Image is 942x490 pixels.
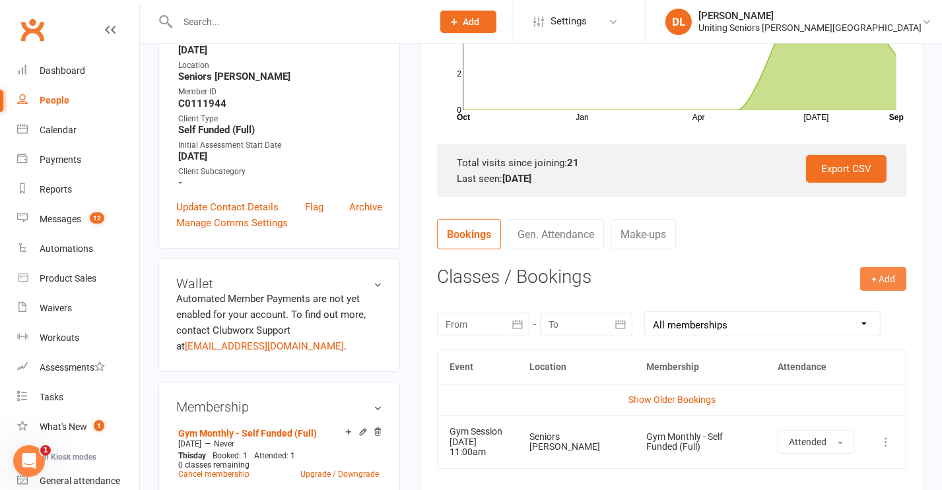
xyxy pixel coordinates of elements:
h3: Wallet [176,276,382,291]
a: Cancel membership [178,470,250,479]
button: Attended [778,430,854,454]
div: What's New [40,421,87,432]
a: Payments [17,145,139,175]
span: This [178,451,193,460]
div: — [175,439,382,449]
div: Automations [40,243,93,254]
h3: Classes / Bookings [437,267,906,288]
a: [EMAIL_ADDRESS][DOMAIN_NAME] [185,340,344,352]
a: Update Contact Details [176,199,279,215]
th: Attendance [766,350,866,384]
span: Attended: 1 [254,451,295,460]
strong: Self Funded (Full) [178,124,382,136]
div: Assessments [40,362,105,373]
th: Membership [634,350,766,384]
a: Bookings [437,219,501,249]
div: General attendance [40,475,120,486]
button: + Add [860,267,906,291]
div: People [40,95,69,106]
strong: [DATE] [502,173,531,185]
strong: [DATE] [178,150,382,162]
a: Gym Monthly - Self Funded (Full) [178,428,317,439]
a: Upgrade / Downgrade [300,470,379,479]
div: Member ID [178,86,382,98]
div: Last seen: [457,171,887,187]
div: DL [665,9,692,35]
a: Archive [349,199,382,215]
a: Tasks [17,383,139,412]
strong: [DATE] [178,44,382,56]
a: Automations [17,234,139,264]
a: Calendar [17,115,139,145]
iframe: Intercom live chat [13,445,45,477]
div: Gym Session [450,427,506,437]
span: [DATE] [178,439,201,448]
button: Add [440,11,496,33]
div: Reports [40,184,72,195]
input: Search... [174,13,423,31]
td: [DATE] 11:00am [438,415,518,468]
span: Booked: 1 [213,451,248,460]
strong: C0111944 [178,98,382,109]
a: Clubworx [16,13,49,46]
a: Make-ups [611,219,676,249]
strong: - [178,177,382,189]
h3: Membership [176,400,382,414]
a: Waivers [17,293,139,323]
span: Add [463,16,480,27]
div: day [175,451,209,460]
a: Product Sales [17,264,139,293]
a: People [17,86,139,115]
span: Attended [789,437,826,447]
strong: Seniors [PERSON_NAME] [178,71,382,82]
span: 1 [40,445,51,456]
no-payment-system: Automated Member Payments are not yet enabled for your account. To find out more, contact Clubwor... [176,293,366,352]
span: Never [214,439,234,448]
div: Uniting Seniors [PERSON_NAME][GEOGRAPHIC_DATA] [698,22,922,34]
span: 1 [94,420,104,431]
div: Gym Monthly - Self Funded (Full) [646,432,754,452]
th: Location [518,350,634,384]
div: Messages [40,214,81,224]
div: Client Subcategory [178,166,382,178]
a: Reports [17,175,139,204]
a: Manage Comms Settings [176,215,288,231]
span: 0 classes remaining [178,460,250,470]
a: Workouts [17,323,139,353]
a: Show Older Bookings [628,394,716,405]
a: Assessments [17,353,139,383]
span: Settings [551,7,587,36]
div: Dashboard [40,65,85,76]
div: Tasks [40,392,63,402]
div: Location [178,59,382,72]
div: Seniors [PERSON_NAME] [529,432,622,452]
a: Gen. Attendance [508,219,604,249]
div: Client Type [178,113,382,125]
span: 12 [90,212,104,224]
a: Dashboard [17,56,139,86]
div: [PERSON_NAME] [698,10,922,22]
a: Messages 12 [17,204,139,234]
div: Total visits since joining: [457,155,887,171]
a: Flag [305,199,323,215]
div: Calendar [40,125,77,135]
div: Waivers [40,303,72,313]
div: Workouts [40,332,79,343]
strong: 21 [567,157,579,169]
th: Event [438,350,518,384]
div: Product Sales [40,273,96,284]
a: What's New1 [17,412,139,442]
div: Initial Assessment Start Date [178,139,382,152]
a: Export CSV [806,155,887,183]
div: Payments [40,154,81,165]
